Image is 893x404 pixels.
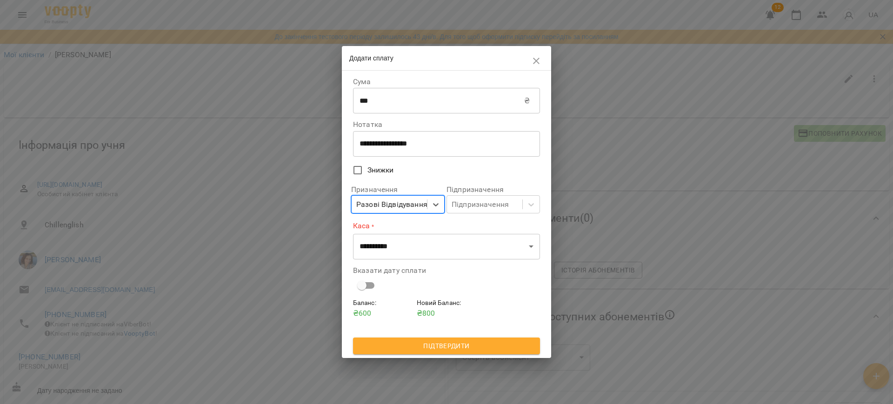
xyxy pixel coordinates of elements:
[524,95,530,106] p: ₴
[360,340,533,351] span: Підтвердити
[351,186,445,193] label: Призначення
[356,199,427,210] div: Разові Відвідування
[417,298,477,308] h6: Новий Баланс :
[353,267,540,274] label: Вказати дату сплати
[417,308,477,319] p: ₴ 800
[367,165,394,176] span: Знижки
[353,78,540,86] label: Сума
[349,54,393,62] span: Додати сплату
[353,308,413,319] p: ₴ 600
[353,298,413,308] h6: Баланс :
[446,186,540,193] label: Підпризначення
[353,221,540,232] label: Каса
[452,199,509,210] div: Підпризначення
[353,121,540,128] label: Нотатка
[353,338,540,354] button: Підтвердити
